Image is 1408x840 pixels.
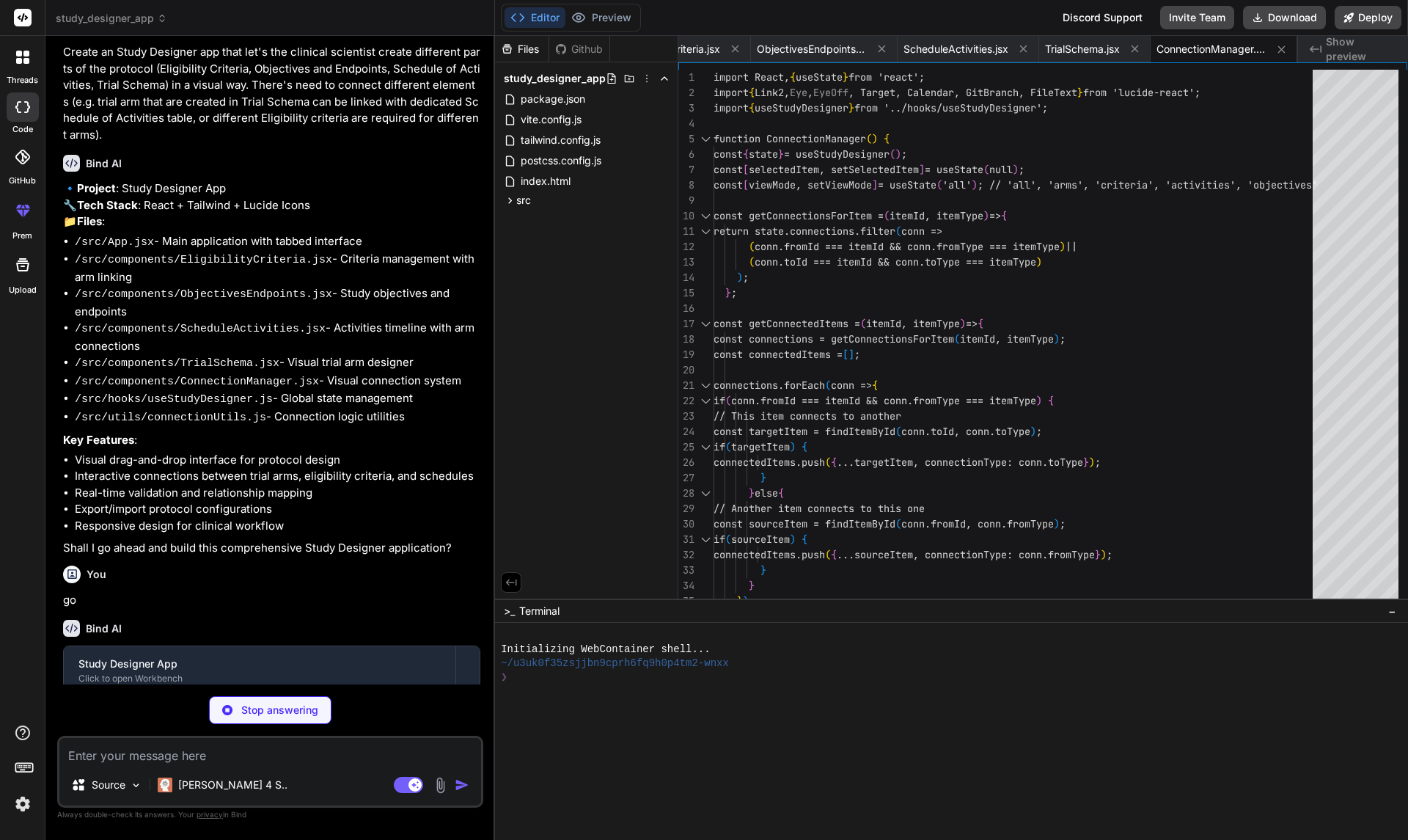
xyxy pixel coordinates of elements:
span: ; [1060,517,1066,530]
span: ; // 'all', 'arms', 'criteria', 'activities', 'obj [978,178,1271,191]
div: 5 [678,131,694,147]
div: 31 [678,532,694,547]
div: Click to collapse the range. [696,439,715,455]
div: 18 [678,332,694,347]
li: Responsive design for clinical workflow [75,518,480,535]
div: 9 [678,193,694,208]
span: pe [1048,240,1060,253]
span: if [714,533,725,546]
span: } [848,101,854,114]
span: ) [1101,548,1107,561]
span: Terminal [519,604,560,618]
span: ( [749,240,755,253]
span: from 'lucide-react'; [1083,86,1200,99]
span: src [516,193,531,208]
div: 15 [678,285,694,301]
div: 27 [678,470,694,486]
span: Show preview [1326,34,1396,64]
div: 20 [678,362,694,378]
span: ) [790,440,796,453]
img: settings [10,792,35,817]
span: ( [866,132,872,145]
span: } [760,563,766,577]
span: conn => [901,224,942,238]
span: ; [1107,548,1112,561]
span: const getConnectionsForItem = [714,209,884,222]
span: } [843,70,848,84]
span: Link2, [755,86,790,99]
span: || [1066,240,1077,253]
span: import [714,101,749,114]
div: Click to collapse the range. [696,316,715,332]
span: null [989,163,1013,176]
span: targetItem [731,440,790,453]
span: ; [743,271,749,284]
div: 16 [678,301,694,316]
span: const sourceItem = findItemById [714,517,895,530]
div: 26 [678,455,694,470]
span: ) [983,209,989,222]
span: connections.forEach [714,379,825,392]
span: ) [1013,163,1019,176]
span: conn.toId === itemId && conn.toType === itemType [755,255,1036,269]
div: 1 [678,70,694,85]
span: postcss.config.js [519,152,603,169]
li: Visual drag-and-drop interface for protocol design [75,452,480,469]
span: vite.config.js [519,111,583,128]
div: Click to collapse the range. [696,208,715,224]
button: Invite Team [1160,6,1234,29]
span: ; [1036,425,1042,438]
code: /src/hooks/useStudyDesigner.js [75,393,273,406]
div: 32 [678,547,694,563]
button: − [1385,599,1399,623]
span: conn => [831,379,872,392]
span: Eye [790,86,807,99]
span: return state.connections.filter [714,224,895,238]
span: } [778,147,784,161]
code: /src/components/ConnectionManager.jsx [75,376,319,388]
h6: You [87,567,106,582]
span: from '../hooks/useStudyDesigner'; [854,101,1048,114]
span: ( [895,517,901,530]
span: ( [983,163,989,176]
p: : [63,432,480,449]
span: ObjectivesEndpoints.jsx [757,42,867,56]
code: /src/components/TrialSchema.jsx [75,357,279,370]
span: ) [1054,332,1060,346]
div: Github [549,42,609,56]
span: ) [737,271,743,284]
span: // This item connects to another [714,409,901,423]
span: ; [1095,456,1101,469]
span: ; [731,286,737,299]
label: Upload [9,284,37,296]
span: conn.fromId === itemId && conn.fromType === itemTy [731,394,1024,407]
span: ; [854,348,860,361]
span: index.html [519,172,572,190]
span: const targetItem = findItemById [714,425,895,438]
span: const [714,178,743,191]
span: ( [725,394,731,407]
button: Download [1243,6,1326,29]
div: 17 [678,316,694,332]
li: - Criteria management with arm linking [75,251,480,285]
span: connectedItems.push [714,548,825,561]
div: 11 [678,224,694,239]
h6: Bind AI [86,621,122,636]
li: - Activities timeline with arm connections [75,320,480,354]
div: 8 [678,178,694,193]
span: sourceItem [731,533,790,546]
span: [ [743,163,749,176]
div: 21 [678,378,694,393]
div: Click to collapse the range. [696,532,715,547]
p: [PERSON_NAME] 4 S.. [178,778,287,792]
span: => [966,317,978,330]
span: ( [749,255,755,269]
div: 7 [678,162,694,178]
span: ) [1036,394,1042,407]
p: Shall I go ahead and build this comprehensive Study Designer application? [63,540,480,557]
span: ) [1060,240,1066,253]
span: { [831,548,837,561]
label: code [12,123,33,136]
span: ( [895,425,901,438]
strong: Project [77,181,116,195]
